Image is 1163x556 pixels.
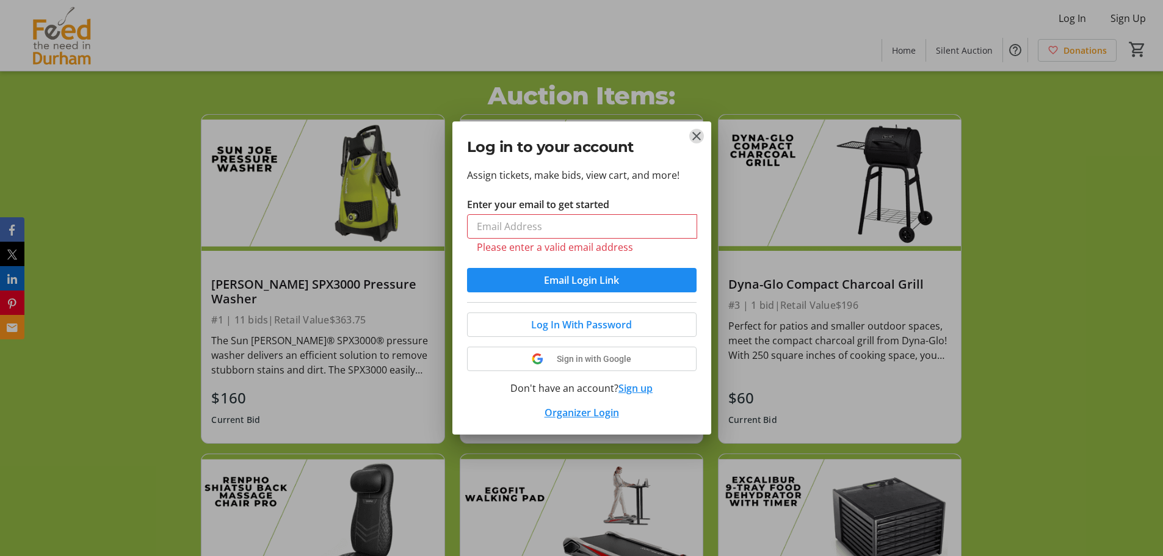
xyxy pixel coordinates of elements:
[557,354,631,364] span: Sign in with Google
[467,168,697,182] p: Assign tickets, make bids, view cart, and more!
[467,312,697,337] button: Log In With Password
[689,129,704,143] button: Close
[467,214,697,239] input: Email Address
[531,317,632,332] span: Log In With Password
[545,406,619,419] a: Organizer Login
[544,273,619,287] span: Email Login Link
[467,347,697,371] button: Sign in with Google
[618,381,653,395] button: Sign up
[467,268,697,292] button: Email Login Link
[467,197,609,212] label: Enter your email to get started
[477,241,687,253] tr-error: Please enter a valid email address
[467,136,697,158] h2: Log in to your account
[467,381,697,395] div: Don't have an account?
